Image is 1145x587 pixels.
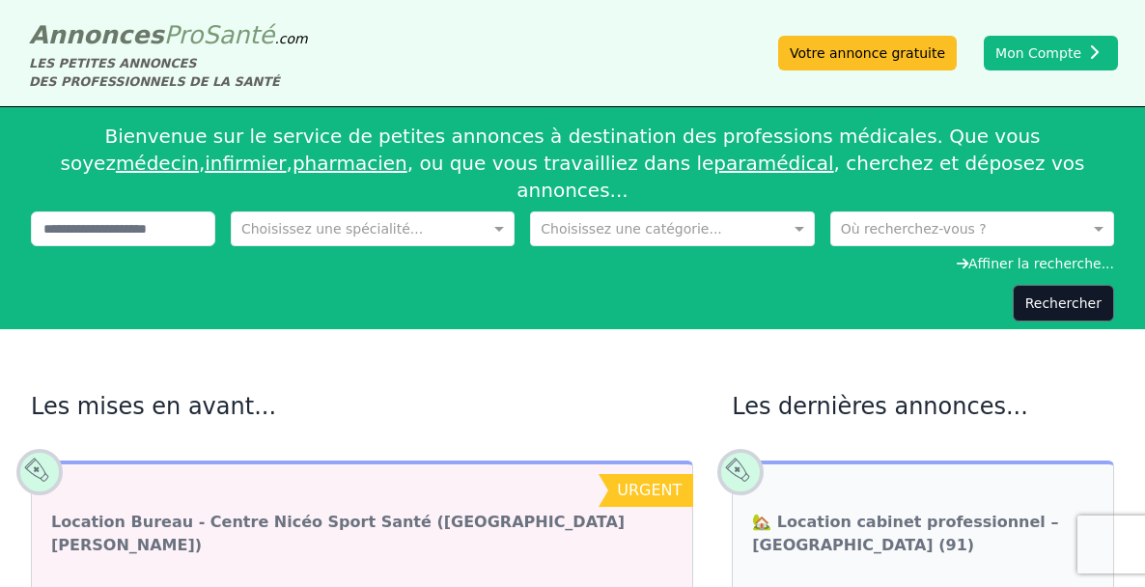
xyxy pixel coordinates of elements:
a: Location Bureau - Centre Nicéo Sport Santé ([GEOGRAPHIC_DATA][PERSON_NAME]) [51,511,673,557]
button: Rechercher [1013,285,1114,321]
a: Votre annonce gratuite [778,36,957,70]
span: .com [274,31,307,46]
div: Bienvenue sur le service de petites annonces à destination des professions médicales. Que vous so... [31,115,1114,211]
span: Pro [164,20,204,49]
a: 🏡 Location cabinet professionnel – [GEOGRAPHIC_DATA] (91) [752,511,1094,557]
a: infirmier [205,152,286,175]
a: paramédical [713,152,833,175]
button: Mon Compte [984,36,1118,70]
span: Annonces [29,20,164,49]
a: pharmacien [293,152,407,175]
div: LES PETITES ANNONCES DES PROFESSIONNELS DE LA SANTÉ [29,54,308,91]
span: urgent [617,481,682,499]
span: Santé [203,20,274,49]
a: AnnoncesProSanté.com [29,20,308,49]
div: Affiner la recherche... [31,254,1114,273]
h2: Les dernières annonces... [732,391,1114,422]
a: médecin [116,152,199,175]
h2: Les mises en avant... [31,391,693,422]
